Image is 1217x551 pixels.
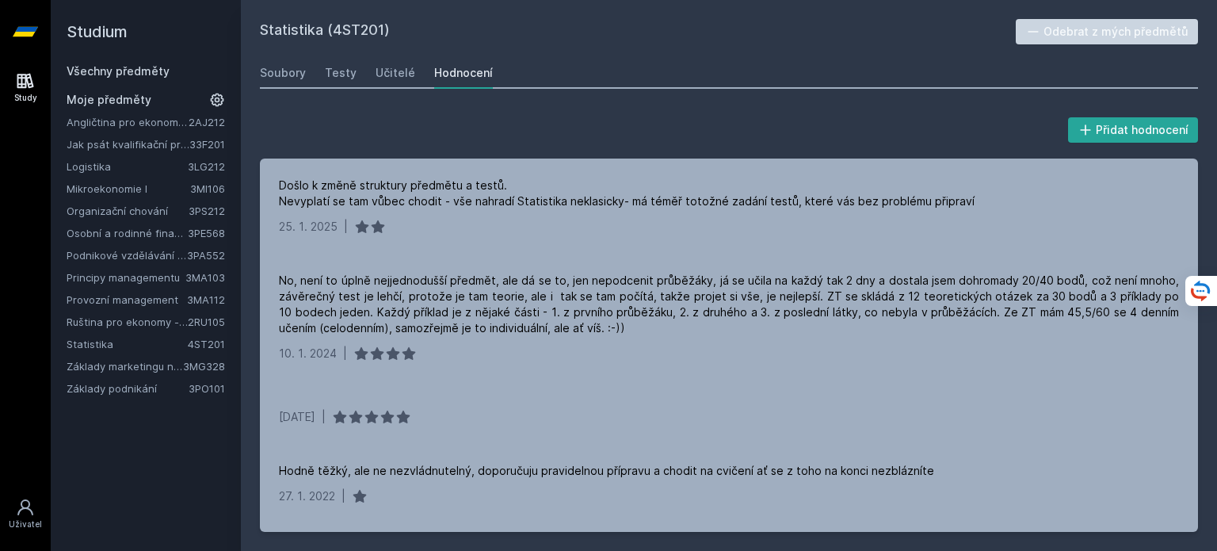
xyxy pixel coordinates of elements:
[189,382,225,395] a: 3PO101
[187,249,225,262] a: 3PA552
[67,181,190,197] a: Mikroekonomie I
[279,409,315,425] div: [DATE]
[322,409,326,425] div: |
[67,358,183,374] a: Základy marketingu na internetu
[67,247,187,263] a: Podnikové vzdělávání v praxi
[67,136,189,152] a: Jak psát kvalifikační práci
[279,488,335,504] div: 27. 1. 2022
[376,57,415,89] a: Učitelé
[343,346,347,362] div: |
[325,65,357,81] div: Testy
[14,92,37,104] div: Study
[189,138,225,151] a: 33F201
[376,65,415,81] div: Učitelé
[341,488,345,504] div: |
[260,19,1016,44] h2: Statistika (4ST201)
[67,64,170,78] a: Všechny předměty
[279,273,1179,336] div: No, není to úplně nejjednodušší předmět, ale dá se to, jen nepodcenit průběžáky, já se učila na k...
[279,178,975,209] div: Došlo k změně struktury předmětu a testů. Nevyplatí se tam vůbec chodit - vše nahradí Statistika ...
[279,219,338,235] div: 25. 1. 2025
[67,114,189,130] a: Angličtina pro ekonomická studia 2 (B2/C1)
[188,316,225,328] a: 2RU105
[188,338,225,350] a: 4ST201
[260,57,306,89] a: Soubory
[67,314,188,330] a: Ruština pro ekonomy - středně pokročilá úroveň 1 (B1)
[67,92,151,108] span: Moje předměty
[190,182,225,195] a: 3MI106
[279,346,337,362] div: 10. 1. 2024
[189,116,225,128] a: 2AJ212
[183,360,225,373] a: 3MG328
[9,518,42,530] div: Uživatel
[67,203,189,219] a: Organizační chování
[3,63,48,112] a: Study
[67,225,188,241] a: Osobní a rodinné finance
[67,336,188,352] a: Statistika
[279,463,934,479] div: Hodně těžký, ale ne nezvládnutelný, doporučuju pravidelnou přípravu a chodit na cvičení ať se z t...
[3,490,48,538] a: Uživatel
[185,271,225,284] a: 3MA103
[187,293,225,306] a: 3MA112
[260,65,306,81] div: Soubory
[189,205,225,217] a: 3PS212
[1016,19,1199,44] button: Odebrat z mých předmětů
[188,160,225,173] a: 3LG212
[434,65,493,81] div: Hodnocení
[1068,117,1199,143] button: Přidat hodnocení
[344,219,348,235] div: |
[67,270,185,285] a: Principy managementu
[67,159,188,174] a: Logistika
[325,57,357,89] a: Testy
[434,57,493,89] a: Hodnocení
[67,381,189,396] a: Základy podnikání
[188,227,225,239] a: 3PE568
[67,292,187,308] a: Provozní management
